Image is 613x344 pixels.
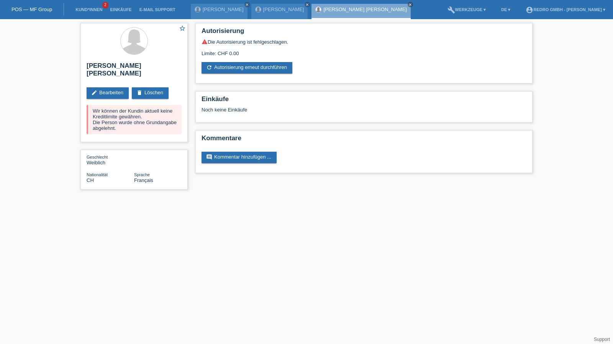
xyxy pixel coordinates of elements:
a: refreshAutorisierung erneut durchführen [202,62,292,74]
span: Sprache [134,172,150,177]
a: Einkäufe [106,7,135,12]
a: Kund*innen [72,7,106,12]
i: star_border [179,25,186,32]
h2: Einkäufe [202,95,526,107]
div: Noch keine Einkäufe [202,107,526,118]
span: 2 [102,2,108,8]
a: buildWerkzeuge ▾ [444,7,490,12]
i: close [305,3,309,7]
a: E-Mail Support [136,7,179,12]
a: DE ▾ [497,7,514,12]
i: edit [91,90,97,96]
div: Die Autorisierung ist fehlgeschlagen. [202,39,526,45]
i: close [245,3,249,7]
a: account_circleRedro GmbH - [PERSON_NAME] ▾ [522,7,609,12]
span: Nationalität [87,172,108,177]
i: warning [202,39,208,45]
a: [PERSON_NAME] [203,7,244,12]
i: refresh [206,64,212,70]
a: [PERSON_NAME] [PERSON_NAME] [323,7,406,12]
h2: Autorisierung [202,27,526,39]
i: account_circle [526,6,533,14]
a: Support [594,337,610,342]
span: Geschlecht [87,155,108,159]
h2: Kommentare [202,134,526,146]
h2: [PERSON_NAME] [PERSON_NAME] [87,62,182,81]
a: editBearbeiten [87,87,129,99]
a: close [244,2,250,7]
a: deleteLöschen [132,87,169,99]
div: Limite: CHF 0.00 [202,45,526,56]
i: build [447,6,455,14]
div: Weiblich [87,154,134,165]
i: delete [136,90,143,96]
a: [PERSON_NAME] [263,7,304,12]
a: POS — MF Group [11,7,52,12]
a: commentKommentar hinzufügen ... [202,152,277,163]
span: Français [134,177,153,183]
i: close [408,3,412,7]
span: Schweiz [87,177,94,183]
i: comment [206,154,212,160]
a: close [408,2,413,7]
a: star_border [179,25,186,33]
div: Wir können der Kundin aktuell keine Kreditlimite gewähren. Die Person wurde ohne Grundangabe abge... [87,105,182,134]
a: close [305,2,310,7]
